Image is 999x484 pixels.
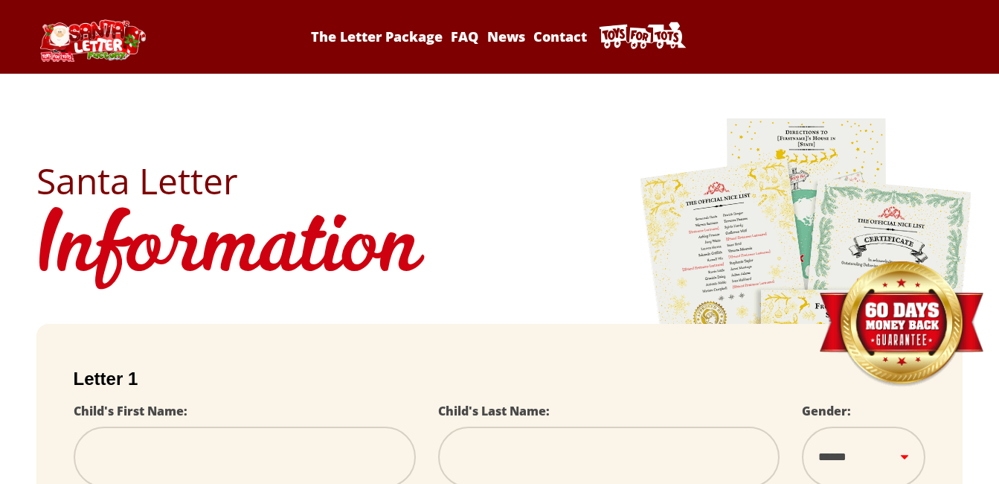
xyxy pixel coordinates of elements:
iframe: Opens a widget where you can find more information [904,439,984,477]
h1: Information [36,199,963,302]
a: News [484,28,527,45]
a: The Letter Package [309,28,446,45]
img: Money Back Guarantee [817,261,985,388]
label: Gender: [802,403,851,419]
a: FAQ [449,28,481,45]
label: Child's First Name: [74,403,187,419]
h2: Santa Letter [36,163,963,199]
img: Santa Letter Logo [36,19,148,62]
a: Contact [530,28,589,45]
label: Child's Last Name: [438,403,550,419]
h2: Letter 1 [74,369,926,389]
